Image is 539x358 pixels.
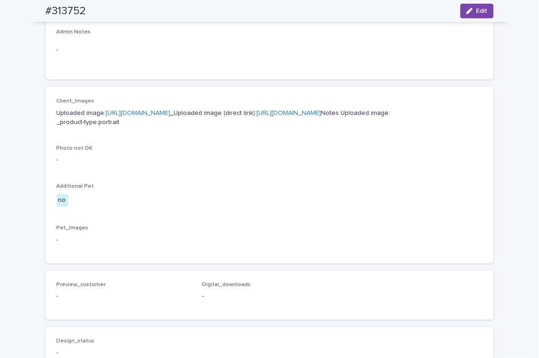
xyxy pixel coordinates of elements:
span: Preview_customer [57,282,106,288]
div: no [57,194,68,207]
span: Client_Images [57,98,95,104]
p: - [202,292,337,302]
h2: #313752 [46,5,86,18]
span: Admin Notes [57,29,91,35]
span: Pet_Images [57,226,89,231]
span: Photo not OK [57,146,93,152]
span: Design_status [57,339,95,344]
span: Digital_downloads [202,282,251,288]
p: - [57,292,192,302]
p: Uploaded image: _Uploaded image (direct link): Notes Uploaded image: _product-type:portrait [57,108,483,128]
a: [URL][DOMAIN_NAME] [257,110,321,116]
p: - [57,236,483,245]
button: Edit [460,4,494,18]
p: - [57,348,192,358]
span: Additional Pet [57,184,94,190]
a: [URL][DOMAIN_NAME] [106,110,171,116]
p: - [57,156,483,165]
span: Edit [476,8,488,14]
p: - [57,45,483,55]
